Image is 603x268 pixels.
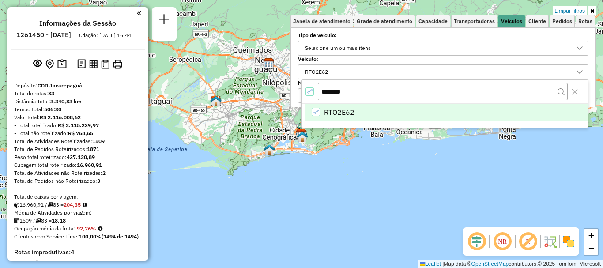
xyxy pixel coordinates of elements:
strong: (1494 de 1494) [102,233,139,240]
strong: 92,76% [77,225,96,232]
em: Média calculada utilizando a maior ocupação (%Peso ou %Cubagem) de cada rota da sessão. Rotas cro... [98,226,102,231]
button: Exibir sessão original [31,57,44,71]
div: Cubagem total roteirizado: [14,161,141,169]
div: RTO2E62 [302,65,331,79]
img: CDD Jacarepaguá [296,128,307,140]
button: Close [568,85,582,99]
span: Pedidos [552,19,572,24]
img: UDC Recreio [264,144,275,155]
span: Transportadoras [454,19,495,24]
button: Logs desbloquear sessão [75,57,87,71]
strong: 0 [64,259,68,267]
button: Imprimir Rotas [111,58,124,71]
div: Distância Total: [14,98,141,106]
label: Tipo de veículo: [298,31,588,39]
strong: R$ 768,65 [68,130,93,136]
i: Total de rotas [35,218,41,223]
div: Valor total: [14,113,141,121]
a: OpenStreetMap [471,261,509,267]
label: Veículo: [298,55,588,63]
span: − [588,243,594,254]
i: Total de Atividades [14,218,19,223]
strong: 3.340,83 km [50,98,82,105]
button: Centralizar mapa no depósito ou ponto de apoio [44,57,56,71]
h4: Rotas vários dias: [14,260,141,267]
img: Exibir/Ocultar setores [562,234,576,249]
img: CrossDoking [297,131,308,143]
label: Motorista: [298,79,588,87]
span: Capacidade [418,19,448,24]
h6: 1261450 - [DATE] [16,31,71,39]
div: Total de Atividades não Roteirizadas: [14,169,141,177]
i: Cubagem total roteirizado [14,202,19,208]
strong: R$ 2.115.239,97 [58,122,99,128]
img: INT - Cervejaria Campo Gande [210,95,222,107]
div: Média de Atividades por viagem: [14,209,141,217]
span: | [442,261,444,267]
strong: 3 [97,177,100,184]
a: Nova sessão e pesquisa [155,11,173,30]
span: Ocultar NR [492,231,513,252]
div: All items selected [305,87,314,96]
h4: Informações da Sessão [39,19,116,27]
strong: 4 [71,248,74,256]
span: Ocultar deslocamento [466,231,487,252]
img: Fluxo de ruas [543,234,557,249]
strong: 18,18 [52,217,66,224]
span: Exibir rótulo [517,231,539,252]
li: RTO2E62 [305,104,588,121]
button: Visualizar Romaneio [99,58,111,71]
div: - Total roteirizado: [14,121,141,129]
strong: 437.120,89 [67,154,95,160]
span: + [588,230,594,241]
i: Meta Caixas/viagem: 221,30 Diferença: -16,95 [83,202,87,208]
ul: Option List [302,104,588,121]
strong: 1509 [92,138,105,144]
strong: 83 [48,90,54,97]
div: Total de Pedidos não Roteirizados: [14,177,141,185]
div: Criação: [DATE] 16:44 [75,31,135,39]
a: Zoom out [584,242,598,255]
div: Tempo total: [14,106,141,113]
img: CDD Nova Iguaçu [263,58,275,69]
div: 16.960,91 / 83 = [14,201,141,209]
a: Clique aqui para minimizar o painel [137,8,141,18]
strong: R$ 2.116.008,62 [40,114,81,121]
strong: 2 [102,170,106,176]
h4: Rotas improdutivas: [14,249,141,256]
strong: 100,00% [79,233,102,240]
div: Total de Pedidos Roteirizados: [14,145,141,153]
div: Selecione um ou mais itens [302,41,374,55]
a: Limpar filtros [553,6,587,16]
div: - Total não roteirizado: [14,129,141,137]
div: 1509 / 83 = [14,217,141,225]
button: Painel de Sugestão [56,57,68,71]
strong: 1871 [87,146,99,152]
div: Map data © contributors,© 2025 TomTom, Microsoft [418,260,603,268]
span: RTO2E62 [324,107,354,117]
strong: 506:30 [44,106,61,113]
a: Ocultar filtros [588,6,596,16]
strong: 16.960,91 [77,162,102,168]
button: Visualizar relatório de Roteirização [87,58,99,70]
strong: CDD Jacarepaguá [38,82,82,89]
a: Leaflet [420,261,441,267]
span: Clientes com Service Time: [14,233,79,240]
strong: 204,35 [64,201,81,208]
span: Grade de atendimento [357,19,412,24]
span: Cliente [528,19,546,24]
div: Peso total roteirizado: [14,153,141,161]
a: Zoom in [584,229,598,242]
div: Total de caixas por viagem: [14,193,141,201]
div: Depósito: [14,82,141,90]
span: Veículos [501,19,522,24]
span: Janela de atendimento [293,19,350,24]
span: Rotas [578,19,592,24]
div: Total de rotas: [14,90,141,98]
span: Ocupação média da frota: [14,225,75,232]
div: Total de Atividades Roteirizadas: [14,137,141,145]
i: Total de rotas [47,202,53,208]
